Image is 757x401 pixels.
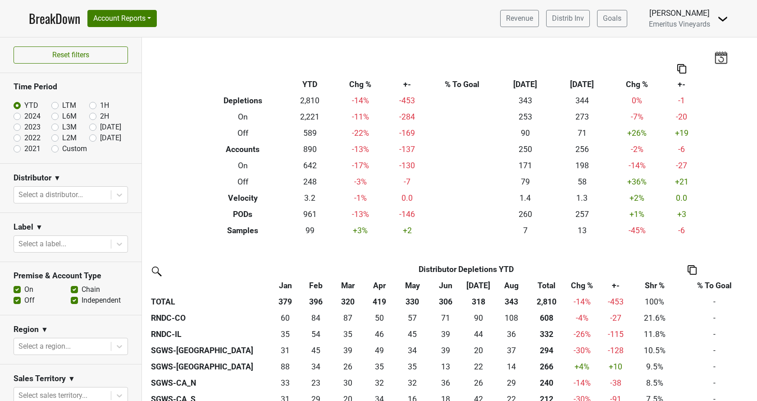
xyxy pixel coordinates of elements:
[664,157,700,174] td: -27
[333,294,363,310] th: 320
[462,310,495,326] td: 90.4
[497,141,554,157] td: 250
[429,310,462,326] td: 71.25
[271,294,299,310] th: 379
[565,277,599,294] th: Chg %: activate to sort column ascending
[300,342,333,359] td: 45.252
[333,277,363,294] th: Mar: activate to sort column ascending
[565,375,599,391] td: -14 %
[365,361,394,373] div: 35
[334,190,387,206] td: -1 %
[271,310,299,326] td: 60.25
[717,14,728,24] img: Dropdown Menu
[633,294,677,310] td: 100%
[149,310,271,326] th: RNDC-CO
[200,125,286,141] th: Off
[528,310,565,326] th: 607.816
[649,20,710,28] span: Emeritus Vineyards
[429,342,462,359] td: 38.919
[396,342,429,359] td: 34.168
[396,359,429,375] td: 34.5
[565,359,599,375] td: +4 %
[664,222,700,239] td: -6
[601,345,630,356] div: -128
[334,92,387,109] td: -14 %
[528,294,565,310] th: 2,810
[334,76,387,92] th: Chg %
[333,375,363,391] td: 30
[273,345,297,356] div: 31
[271,326,299,342] td: 34.5
[14,173,51,183] h3: Distributor
[334,206,387,222] td: -13 %
[714,51,728,64] img: last_updated_date
[633,342,677,359] td: 10.5%
[554,190,611,206] td: 1.3
[554,109,611,125] td: 273
[554,125,611,141] td: 71
[14,325,39,334] h3: Region
[429,294,462,310] th: 306
[664,76,700,92] th: +-
[554,222,611,239] td: 13
[565,310,599,326] td: -4 %
[497,222,554,239] td: 7
[431,345,460,356] div: 39
[611,125,664,141] td: +26 %
[300,277,333,294] th: Feb: activate to sort column ascending
[611,222,664,239] td: -45 %
[365,377,394,389] div: 32
[462,277,495,294] th: Jul: activate to sort column ascending
[497,345,526,356] div: 37
[335,312,361,324] div: 87
[528,375,565,391] th: 239.667
[497,92,554,109] td: 343
[24,100,38,111] label: YTD
[464,345,493,356] div: 20
[302,345,331,356] div: 45
[611,174,664,190] td: +36 %
[286,222,334,239] td: 99
[398,377,427,389] div: 32
[24,295,35,306] label: Off
[200,190,286,206] th: Velocity
[41,324,48,335] span: ▼
[464,361,493,373] div: 22
[335,328,361,340] div: 35
[565,342,599,359] td: -30 %
[497,109,554,125] td: 253
[530,345,563,356] div: 294
[24,111,41,122] label: 2024
[597,10,627,27] a: Goals
[611,157,664,174] td: -14 %
[335,345,361,356] div: 39
[530,312,563,324] div: 608
[677,375,752,391] td: -
[677,326,752,342] td: -
[497,125,554,141] td: 90
[149,359,271,375] th: SGWS-[GEOGRAPHIC_DATA]
[664,125,700,141] td: +19
[387,141,428,157] td: -137
[495,359,528,375] td: 13.501
[54,173,61,184] span: ▼
[664,174,700,190] td: +21
[387,190,428,206] td: 0.0
[497,328,526,340] div: 36
[664,141,700,157] td: -6
[29,9,80,28] a: BreakDown
[546,10,590,27] a: Distrib Inv
[677,294,752,310] td: -
[62,133,77,143] label: L2M
[100,133,121,143] label: [DATE]
[495,342,528,359] td: 37.418
[398,345,427,356] div: 34
[62,143,87,154] label: Custom
[24,122,41,133] label: 2023
[608,297,624,306] span: -453
[286,141,334,157] td: 890
[200,157,286,174] th: On
[611,76,664,92] th: Chg %
[431,312,460,324] div: 71
[387,222,428,239] td: +2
